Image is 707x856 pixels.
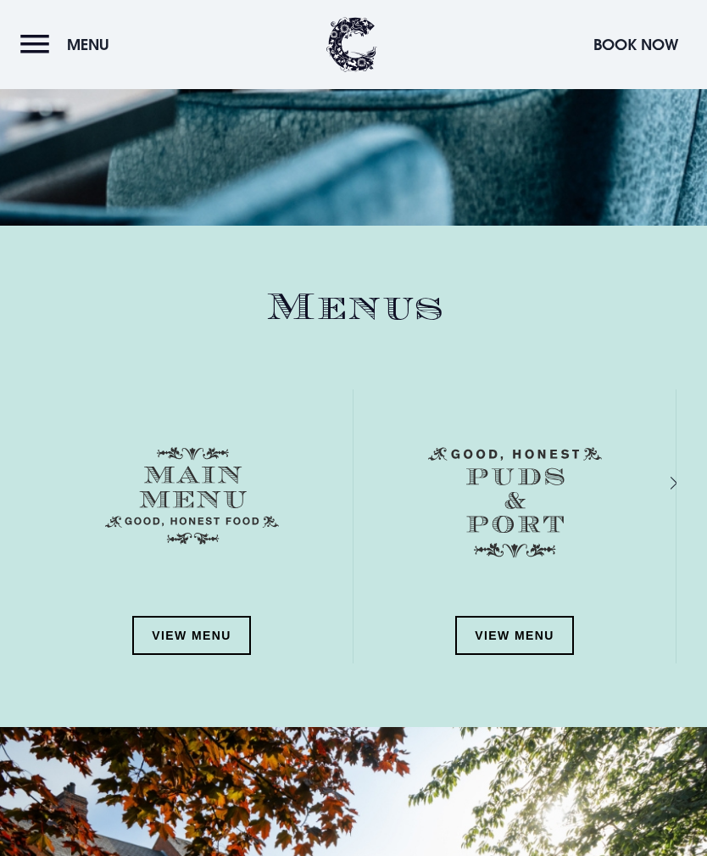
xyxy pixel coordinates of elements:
[428,447,602,558] img: Menu puds and port
[326,17,377,72] img: Clandeboye Lodge
[455,616,574,655] a: View Menu
[132,616,251,655] a: View Menu
[20,26,118,63] button: Menu
[585,26,687,63] button: Book Now
[31,285,676,330] h2: Menus
[105,447,279,545] img: Menu main menu
[67,35,109,54] span: Menu
[648,471,664,495] div: Next slide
